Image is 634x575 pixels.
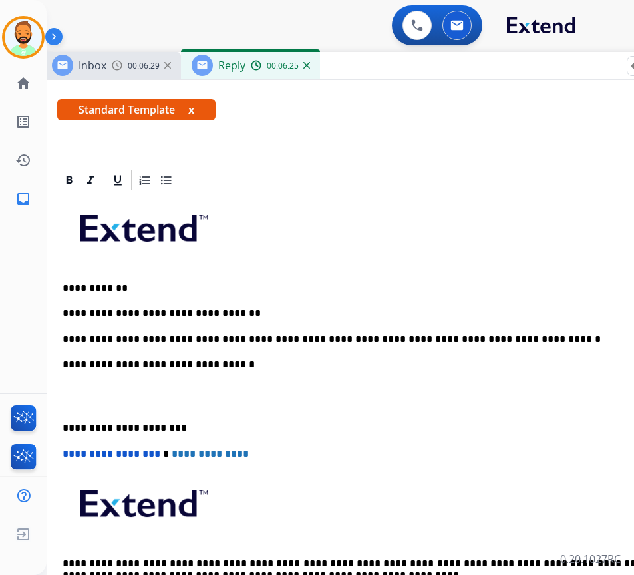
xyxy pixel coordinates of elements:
[218,58,245,73] span: Reply
[188,102,194,118] button: x
[15,191,31,207] mat-icon: inbox
[267,61,299,71] span: 00:06:25
[128,61,160,71] span: 00:06:29
[5,19,42,56] img: avatar
[59,170,79,190] div: Bold
[156,170,176,190] div: Bullet List
[15,152,31,168] mat-icon: history
[15,75,31,91] mat-icon: home
[79,58,106,73] span: Inbox
[560,551,621,567] p: 0.20.1027RC
[57,99,216,120] span: Standard Template
[15,114,31,130] mat-icon: list_alt
[135,170,155,190] div: Ordered List
[108,170,128,190] div: Underline
[80,170,100,190] div: Italic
